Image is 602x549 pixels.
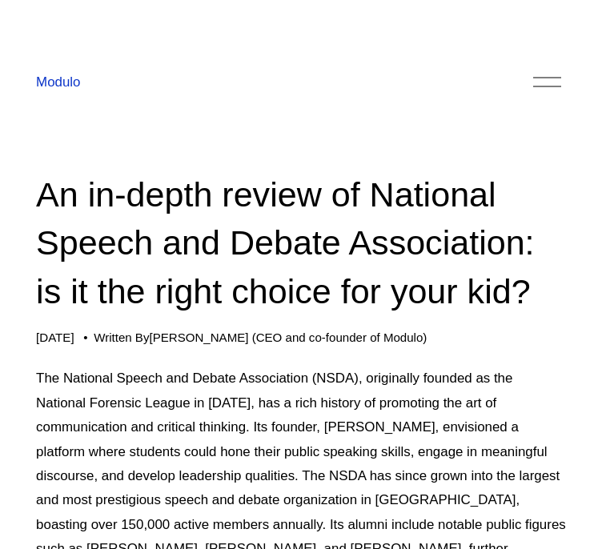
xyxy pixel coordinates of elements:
[149,331,427,344] a: [PERSON_NAME] (CEO and co-founder of Modulo)
[94,331,427,345] div: Written By
[36,331,74,344] span: [DATE]
[36,170,566,315] h1: An in-depth review of National Speech and Debate Association: is it the right choice for your kid?
[36,74,80,90] a: Modulo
